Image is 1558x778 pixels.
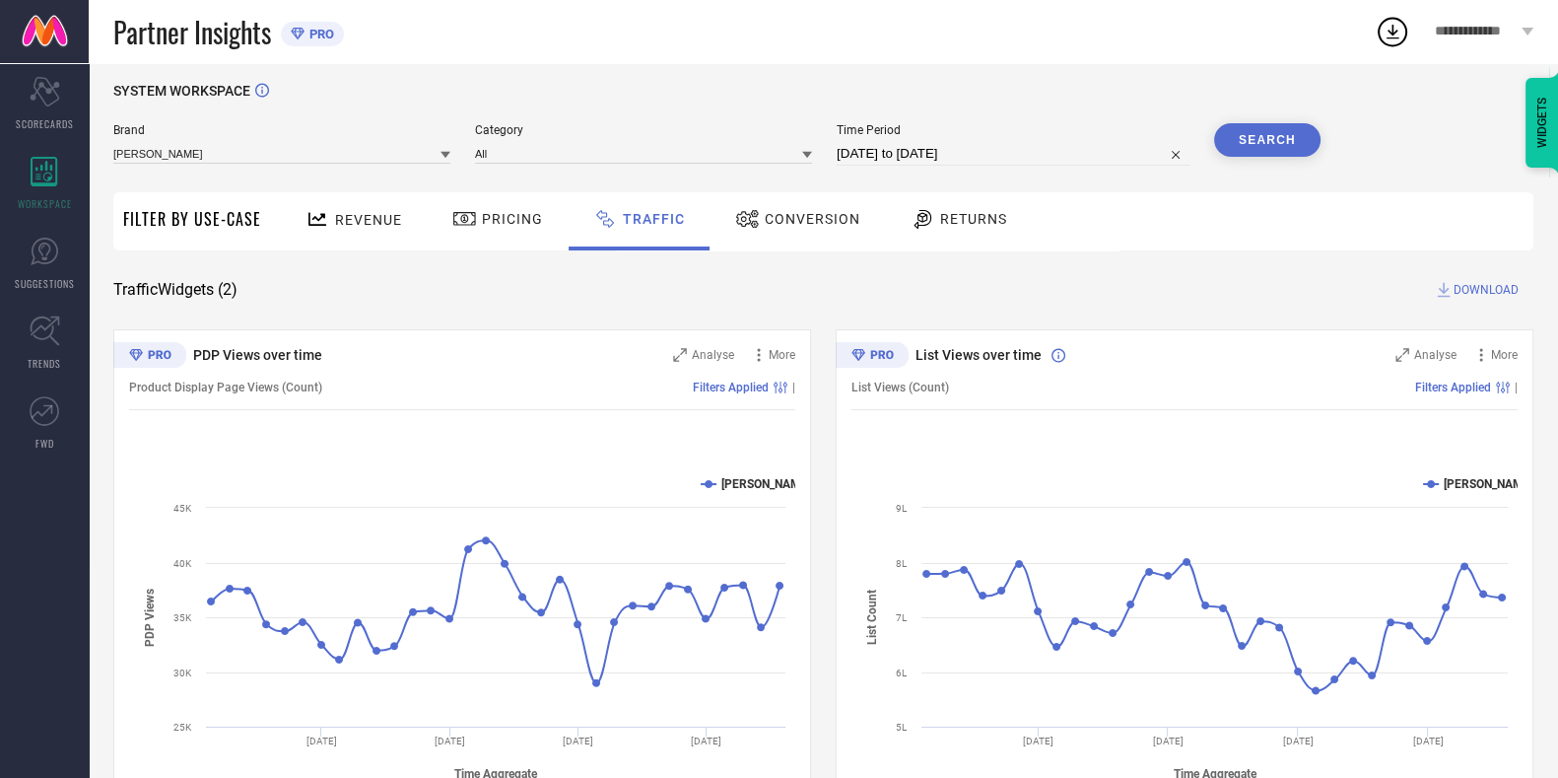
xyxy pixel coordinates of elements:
text: [DATE] [563,736,593,746]
span: Traffic Widgets ( 2 ) [113,280,237,300]
span: SUGGESTIONS [15,276,75,291]
text: [PERSON_NAME] [721,477,811,491]
text: 30K [173,668,192,678]
span: SCORECARDS [16,116,74,131]
span: Conversion [765,211,860,227]
svg: Zoom [673,348,687,362]
span: More [1491,348,1518,362]
span: Traffic [623,211,685,227]
span: Partner Insights [113,12,271,52]
text: [DATE] [691,736,721,746]
span: Filters Applied [693,381,769,394]
span: Brand [113,123,450,137]
span: WORKSPACE [18,196,72,211]
span: PRO [305,27,334,41]
text: [DATE] [306,736,337,746]
text: [DATE] [1023,736,1053,746]
span: Product Display Page Views (Count) [129,381,322,394]
text: 7L [896,612,908,623]
text: 9L [896,503,908,514]
span: FWD [35,436,54,451]
span: PDP Views over time [193,347,322,363]
span: | [1515,381,1518,394]
text: 35K [173,612,192,623]
span: Revenue [335,212,402,228]
span: | [792,381,795,394]
text: 8L [896,558,908,569]
input: Select time period [837,142,1189,166]
div: Open download list [1375,14,1410,49]
text: 40K [173,558,192,569]
text: 45K [173,503,192,514]
text: [DATE] [1153,736,1184,746]
span: List Views over time [915,347,1042,363]
svg: Zoom [1395,348,1409,362]
span: Pricing [482,211,543,227]
text: [DATE] [1412,736,1443,746]
span: SYSTEM WORKSPACE [113,83,250,99]
text: 25K [173,722,192,733]
text: [PERSON_NAME] [1444,477,1533,491]
span: Filter By Use-Case [123,207,261,231]
tspan: List Count [865,590,879,645]
text: 6L [896,668,908,678]
div: Premium [113,342,186,372]
text: [DATE] [1283,736,1314,746]
span: Returns [940,211,1007,227]
span: More [769,348,795,362]
span: Analyse [692,348,734,362]
span: DOWNLOAD [1454,280,1519,300]
span: Analyse [1414,348,1456,362]
div: Premium [836,342,909,372]
span: List Views (Count) [851,381,949,394]
text: [DATE] [435,736,465,746]
span: Category [475,123,812,137]
span: TRENDS [28,356,61,371]
text: 5L [896,722,908,733]
span: Time Period [837,123,1189,137]
tspan: PDP Views [143,588,157,646]
span: Filters Applied [1415,381,1491,394]
button: Search [1214,123,1321,157]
